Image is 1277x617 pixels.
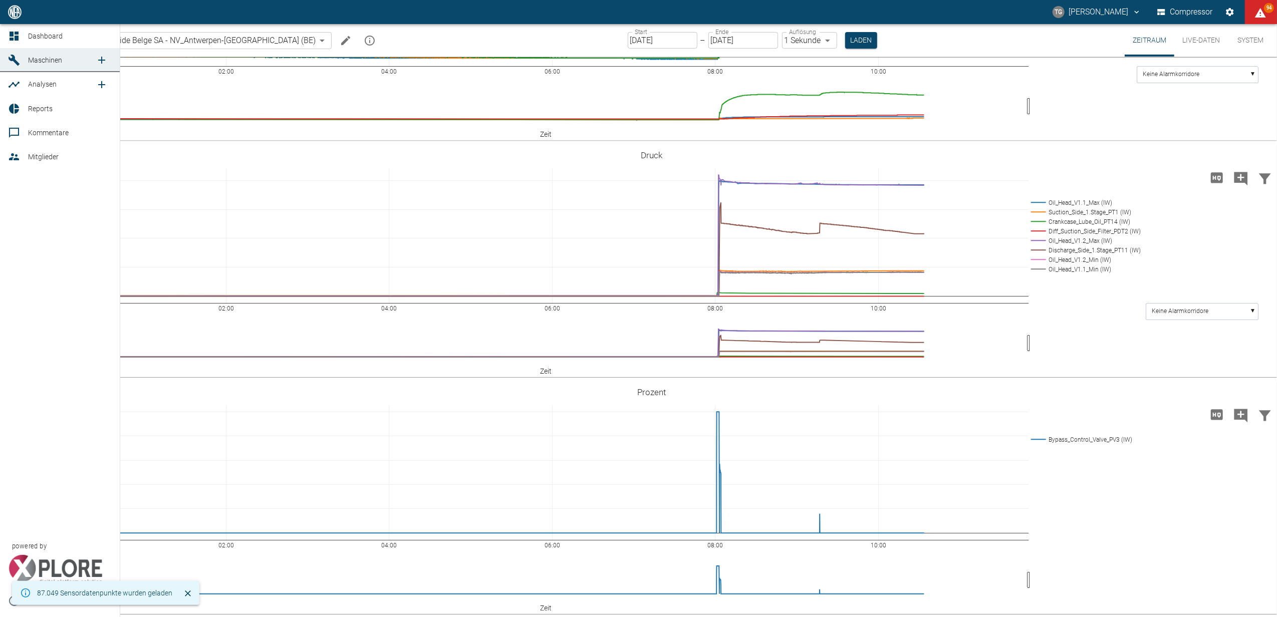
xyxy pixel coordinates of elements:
button: Laden [845,32,877,49]
span: Reports [28,105,53,113]
img: logo [7,5,23,19]
text: Keine Alarmkorridore [1143,71,1200,78]
img: Xplore Logo [8,555,103,585]
span: Dashboard [28,32,63,40]
button: Kommentar hinzufügen [1229,402,1253,428]
button: thomas.gregoir@neuman-esser.com [1051,3,1143,21]
span: Kommentare [28,129,69,137]
span: Hohe Auflösung [1205,172,1229,182]
button: Zeitraum [1125,24,1174,57]
span: Analysen [28,80,57,88]
span: 94 [1264,3,1274,13]
label: Start [635,28,647,36]
span: powered by [12,541,47,551]
a: 13.0007/1_Air Liquide Belge SA - NV_Antwerpen-[GEOGRAPHIC_DATA] (BE) [37,35,316,47]
button: Daten filtern [1253,165,1277,191]
span: 13.0007/1_Air Liquide Belge SA - NV_Antwerpen-[GEOGRAPHIC_DATA] (BE) [53,35,316,46]
div: 1 Sekunde [782,32,837,49]
text: Keine Alarmkorridore [1152,308,1209,315]
button: Schließen [180,586,195,601]
span: Hohe Auflösung [1205,409,1229,419]
button: Daten filtern [1253,402,1277,428]
button: System [1228,24,1273,57]
input: DD.MM.YYYY [708,32,778,49]
button: Live-Daten [1174,24,1228,57]
a: new /analyses/list/0 [92,75,112,95]
a: new /machines [92,50,112,70]
div: TG [1053,6,1065,18]
span: Maschinen [28,56,62,64]
p: – [700,35,705,46]
button: Compressor [1155,3,1215,21]
input: DD.MM.YYYY [628,32,697,49]
button: Machine bearbeiten [336,31,356,51]
label: Ende [715,28,728,36]
div: 87.049 Sensordatenpunkte wurden geladen [37,584,172,602]
button: mission info [360,31,380,51]
button: Einstellungen [1221,3,1239,21]
label: Auflösung [789,28,816,36]
button: Kommentar hinzufügen [1229,165,1253,191]
span: Mitglieder [28,153,59,161]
